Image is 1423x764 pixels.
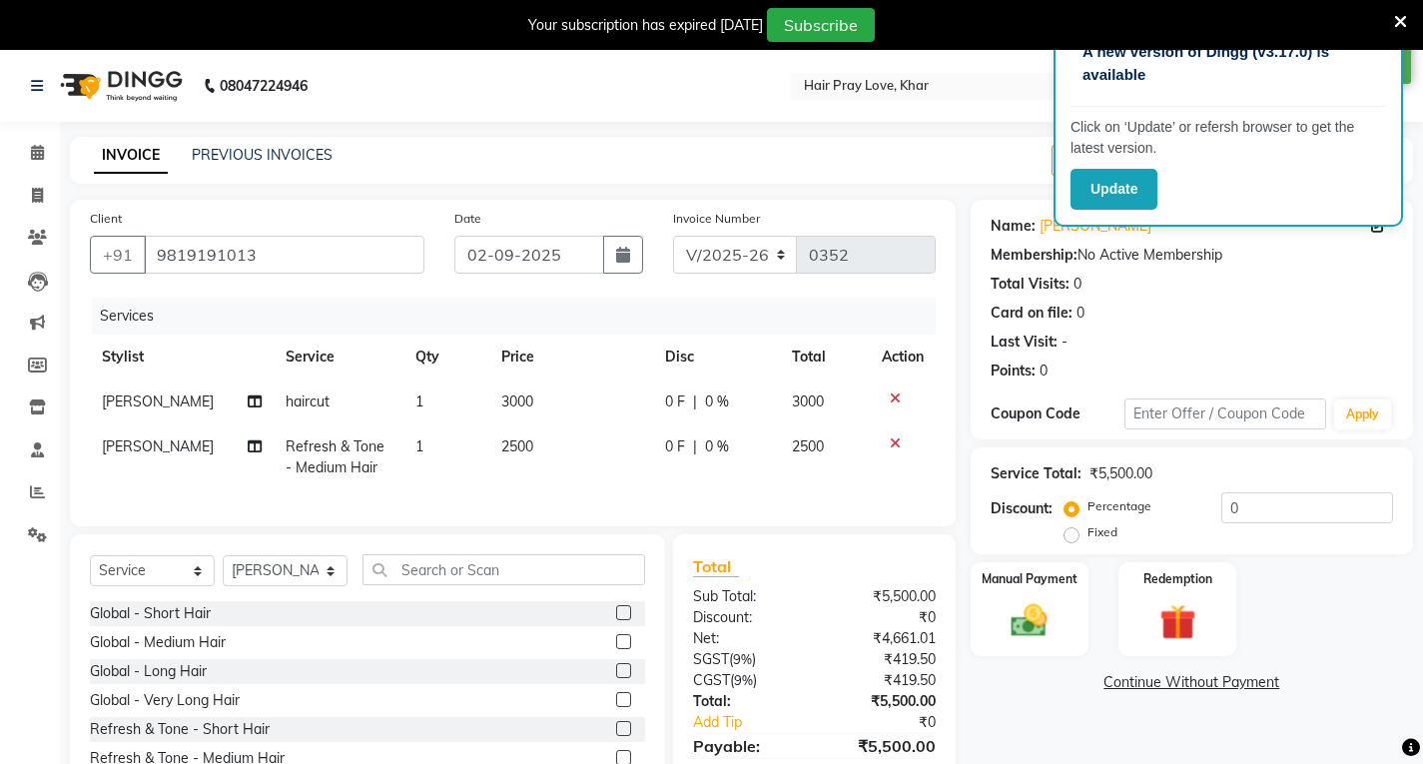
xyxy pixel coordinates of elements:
label: Client [90,210,122,228]
button: Update [1070,169,1157,210]
div: Points: [991,361,1036,382]
div: ₹0 [837,712,951,733]
div: Last Visit: [991,332,1058,353]
p: A new version of Dingg (v3.17.0) is available [1082,41,1374,86]
span: 1 [415,392,423,410]
div: Refresh & Tone - Short Hair [90,719,270,740]
div: Payable: [678,734,814,758]
span: 0 F [665,391,685,412]
button: Apply [1334,399,1391,429]
button: +91 [90,236,146,274]
div: ₹4,661.01 [814,628,950,649]
label: Date [454,210,481,228]
b: 08047224946 [220,58,308,114]
span: 0 % [705,391,729,412]
div: Coupon Code [991,403,1124,424]
div: ₹5,500.00 [814,691,950,712]
a: Continue Without Payment [975,672,1409,693]
label: Redemption [1143,570,1212,588]
button: Create New [1052,145,1166,176]
span: | [693,391,697,412]
div: Service Total: [991,463,1081,484]
th: Action [870,335,936,380]
th: Stylist [90,335,274,380]
span: | [693,436,697,457]
div: Total: [678,691,814,712]
div: Your subscription has expired [DATE] [528,15,763,36]
span: 1 [415,437,423,455]
span: 9% [733,651,752,667]
a: INVOICE [94,138,168,174]
span: [PERSON_NAME] [102,437,214,455]
img: _cash.svg [1000,600,1059,642]
div: ₹419.50 [814,670,950,691]
span: Refresh & Tone - Medium Hair [286,437,384,476]
a: PREVIOUS INVOICES [192,146,333,164]
img: _gift.svg [1148,600,1207,645]
label: Invoice Number [673,210,760,228]
div: Card on file: [991,303,1072,324]
th: Qty [403,335,490,380]
span: 9% [734,672,753,688]
div: 0 [1073,274,1081,295]
span: 2500 [792,437,824,455]
span: haircut [286,392,330,410]
p: Click on ‘Update’ or refersh browser to get the latest version. [1070,117,1386,159]
th: Disc [653,335,781,380]
div: Total Visits: [991,274,1069,295]
div: ₹5,500.00 [814,586,950,607]
input: Enter Offer / Coupon Code [1124,398,1326,429]
div: Discount: [678,607,814,628]
span: Total [693,556,739,577]
span: SGST [693,650,729,668]
span: CGST [693,671,730,689]
span: 0 % [705,436,729,457]
div: Services [92,298,951,335]
div: Global - Short Hair [90,603,211,624]
div: ₹0 [814,607,950,628]
img: logo [51,58,188,114]
div: Name: [991,216,1036,237]
th: Price [489,335,652,380]
div: 0 [1076,303,1084,324]
div: Net: [678,628,814,649]
button: Subscribe [767,8,875,42]
div: ₹5,500.00 [1089,463,1152,484]
div: No Active Membership [991,245,1393,266]
input: Search or Scan [362,554,645,585]
span: 3000 [792,392,824,410]
div: Membership: [991,245,1077,266]
span: [PERSON_NAME] [102,392,214,410]
div: 0 [1040,361,1048,382]
a: Add Tip [678,712,837,733]
div: - [1062,332,1067,353]
div: ₹5,500.00 [814,734,950,758]
div: ( ) [678,670,814,691]
div: ₹419.50 [814,649,950,670]
span: 0 F [665,436,685,457]
label: Fixed [1087,523,1117,541]
th: Total [780,335,869,380]
div: Discount: [991,498,1053,519]
label: Percentage [1087,497,1151,515]
div: ( ) [678,649,814,670]
th: Service [274,335,403,380]
span: 2500 [501,437,533,455]
span: 3000 [501,392,533,410]
div: Global - Very Long Hair [90,690,240,711]
label: Manual Payment [982,570,1077,588]
div: Sub Total: [678,586,814,607]
a: [PERSON_NAME] [1040,216,1151,237]
div: Global - Long Hair [90,661,207,682]
div: Global - Medium Hair [90,632,226,653]
input: Search by Name/Mobile/Email/Code [144,236,424,274]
